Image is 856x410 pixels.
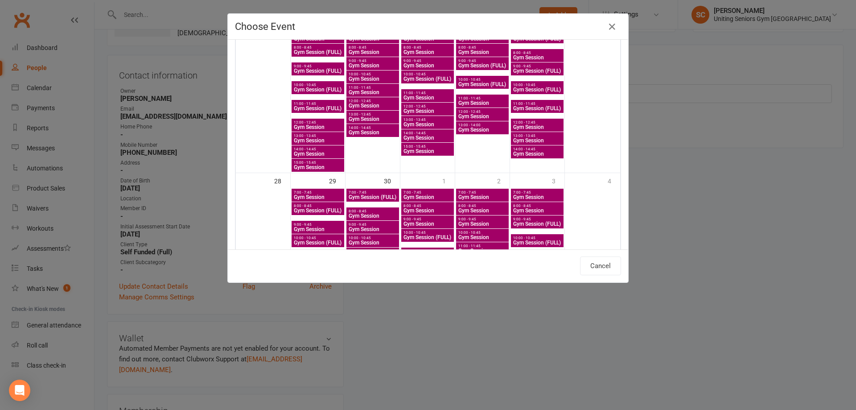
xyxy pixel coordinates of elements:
[513,120,562,124] span: 12:00 - 12:45
[348,72,397,76] span: 10:00 - 10:45
[403,204,452,208] span: 8:00 - 8:45
[403,208,452,213] span: Gym Session
[293,151,342,157] span: Gym Session
[513,68,562,74] span: Gym Session (FULL)
[293,68,342,74] span: Gym Session (FULL)
[348,191,397,195] span: 7:00 - 7:45
[403,149,452,154] span: Gym Session
[348,236,397,240] span: 10:00 - 10:45
[458,195,507,200] span: Gym Session
[293,120,342,124] span: 12:00 - 12:45
[348,50,397,55] span: Gym Session
[403,108,452,114] span: Gym Session
[348,86,397,90] span: 11:00 - 11:45
[513,221,562,227] span: Gym Session (FULL)
[513,64,562,68] span: 9:00 - 9:45
[293,83,342,87] span: 10:00 - 10:45
[605,20,619,34] button: Close
[293,138,342,143] span: Gym Session
[293,147,342,151] span: 14:00 - 14:45
[458,114,507,119] span: Gym Session
[458,46,507,50] span: 8:00 - 8:45
[348,90,397,95] span: Gym Session
[348,36,397,41] span: Gym Session
[403,36,452,41] span: Gym Session
[293,46,342,50] span: 8:00 - 8:45
[348,63,397,68] span: Gym Session
[348,130,397,135] span: Gym Session
[403,63,452,68] span: Gym Session
[403,50,452,55] span: Gym Session
[403,231,452,235] span: 10:00 - 10:45
[403,46,452,50] span: 8:00 - 8:45
[403,59,452,63] span: 9:00 - 9:45
[458,208,507,213] span: Gym Session
[403,217,452,221] span: 9:00 - 9:45
[293,50,342,55] span: Gym Session (FULL)
[513,191,562,195] span: 7:00 - 7:45
[348,209,397,213] span: 8:00 - 8:45
[458,50,507,55] span: Gym Session
[458,100,507,106] span: Gym Session
[458,191,507,195] span: 7:00 - 7:45
[513,36,562,41] span: Gym Session (FULL)
[513,87,562,92] span: Gym Session (FULL)
[293,208,342,213] span: Gym Session (FULL)
[513,217,562,221] span: 9:00 - 9:45
[513,83,562,87] span: 10:00 - 10:45
[9,380,30,401] div: Open Intercom Messenger
[293,64,342,68] span: 9:00 - 9:45
[293,240,342,245] span: Gym Session (FULL)
[403,235,452,240] span: Gym Session (FULL)
[513,236,562,240] span: 10:00 - 10:45
[403,131,452,135] span: 14:00 - 14:45
[458,248,507,253] span: Gym Session
[513,240,562,245] span: Gym Session (FULL)
[458,110,507,114] span: 12:00 - 12:45
[403,191,452,195] span: 7:00 - 7:45
[513,124,562,130] span: Gym Session
[458,96,507,100] span: 11:00 - 11:45
[384,173,400,188] div: 30
[293,124,342,130] span: Gym Session
[235,21,621,32] h4: Choose Event
[293,223,342,227] span: 9:00 - 9:45
[348,213,397,219] span: Gym Session
[458,244,507,248] span: 11:00 - 11:45
[513,147,562,151] span: 14:00 - 14:45
[403,95,452,100] span: Gym Session
[458,231,507,235] span: 10:00 - 10:45
[293,195,342,200] span: Gym Session
[513,208,562,213] span: Gym Session
[293,106,342,111] span: Gym Session (FULL)
[513,134,562,138] span: 13:00 - 13:45
[458,82,507,87] span: Gym Session (FULL)
[458,123,507,127] span: 13:00 - 14:00
[348,227,397,232] span: Gym Session
[293,102,342,106] span: 11:00 - 11:45
[513,151,562,157] span: Gym Session
[348,112,397,116] span: 13:00 - 13:45
[608,173,620,188] div: 4
[513,195,562,200] span: Gym Session
[329,173,345,188] div: 29
[458,63,507,68] span: Gym Session (FULL)
[274,173,290,188] div: 28
[513,51,562,55] span: 8:00 - 8:45
[403,221,452,227] span: Gym Session
[458,235,507,240] span: Gym Session
[293,227,342,232] span: Gym Session
[403,76,452,82] span: Gym Session (FULL)
[403,104,452,108] span: 12:00 - 12:45
[293,87,342,92] span: Gym Session (FULL)
[458,204,507,208] span: 8:00 - 8:45
[458,78,507,82] span: 10:00 - 10:45
[403,145,452,149] span: 15:00 - 15:45
[552,173,564,188] div: 3
[348,126,397,130] span: 14:00 - 14:45
[403,118,452,122] span: 13:00 - 13:45
[458,36,507,41] span: Gym Session
[458,221,507,227] span: Gym Session
[293,236,342,240] span: 10:00 - 10:45
[348,116,397,122] span: Gym Session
